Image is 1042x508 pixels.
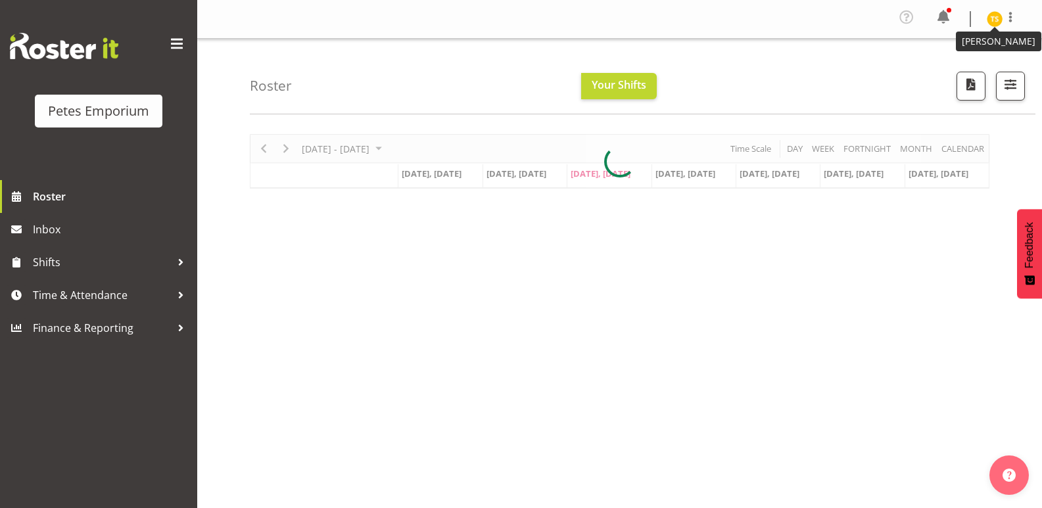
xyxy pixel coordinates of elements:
button: Filter Shifts [996,72,1025,101]
button: Feedback - Show survey [1017,209,1042,298]
h4: Roster [250,78,292,93]
span: Time & Attendance [33,285,171,305]
img: help-xxl-2.png [1003,469,1016,482]
span: Finance & Reporting [33,318,171,338]
span: Inbox [33,219,191,239]
span: Feedback [1024,222,1035,268]
span: Roster [33,187,191,206]
div: Petes Emporium [48,101,149,121]
span: Shifts [33,252,171,272]
img: tamara-straker11292.jpg [987,11,1003,27]
span: Your Shifts [592,78,646,92]
img: Rosterit website logo [10,33,118,59]
button: Your Shifts [581,73,657,99]
button: Download a PDF of the roster according to the set date range. [957,72,985,101]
